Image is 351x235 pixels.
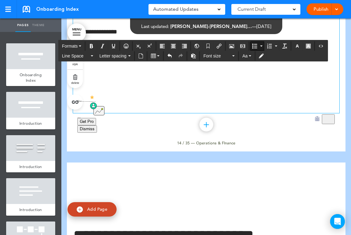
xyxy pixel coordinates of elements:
span: Automated Updates [153,5,199,14]
a: MENU [67,23,86,42]
div: Anchor [203,41,213,51]
span: Formats [62,44,78,49]
span: Line Space [62,53,90,59]
span: Last updated: [141,23,169,29]
span: 14 / 35 [177,140,190,145]
div: Bold [86,41,97,51]
span: Add Page [87,206,107,212]
a: delete [67,70,83,88]
span: Letter spacing [99,53,127,59]
span: Current Draft [237,5,266,14]
div: Toggle Tracking Changes [256,51,267,61]
span: Onboarding Index [20,72,42,83]
div: Table [148,51,162,61]
div: Source code [316,41,326,51]
div: Undo [164,51,175,61]
span: Font size [203,53,231,59]
div: Redo [175,51,186,61]
span: Operations & FInance [196,140,235,145]
div: Align right [179,41,190,51]
div: Insert/Edit global anchor link [192,41,202,51]
span: Introduction [19,121,42,126]
div: — [141,24,271,29]
span: Onboarding Index [36,6,79,13]
div: Underline [108,41,119,51]
a: Onboarding Index [6,69,55,86]
a: Add Page [67,202,117,217]
div: Superscript [145,41,155,51]
span: [DATE] [256,23,271,29]
a: Publish [311,3,330,15]
div: Align center [168,41,179,51]
div: Subscript [133,41,144,51]
div: Insert/edit media [237,41,248,51]
div: Align left [157,41,168,51]
span: Introduction [19,164,42,169]
img: add.svg [77,206,83,213]
span: delete [71,81,79,84]
a: Introduction [6,118,55,129]
div: Insert/edit airmason link [214,41,224,51]
a: Pages [15,18,31,32]
span: — [191,140,195,145]
span: style [72,62,78,66]
div: Paste as text [188,51,199,61]
span: Introduction [19,207,42,212]
div: Bullet list [250,41,264,51]
a: Introduction [6,161,55,173]
a: Introduction [6,204,55,216]
div: Insert document [136,51,146,61]
a: Theme [31,18,46,32]
span: [PERSON_NAME]-[PERSON_NAME]… [170,23,252,29]
div: Open Intercom Messenger [330,214,345,229]
div: Italic [97,41,108,51]
span: Aa [242,53,248,58]
div: Clear formatting [280,41,290,51]
div: Airmason image [226,41,237,51]
div: Numbered list [265,41,279,51]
